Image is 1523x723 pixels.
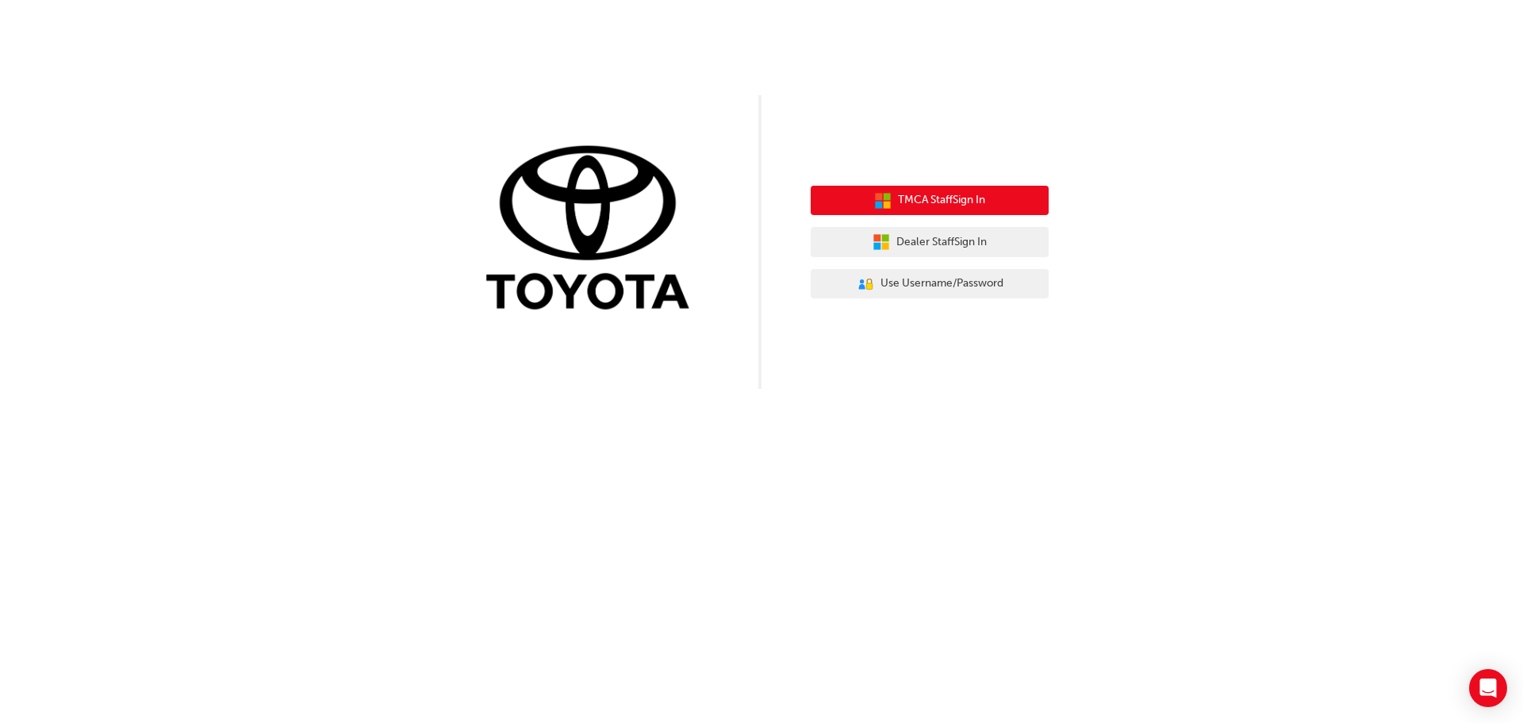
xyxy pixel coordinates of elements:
button: Use Username/Password [811,269,1049,299]
span: Dealer Staff Sign In [896,233,987,252]
div: Open Intercom Messenger [1469,669,1507,707]
img: Trak [474,142,712,317]
span: Use Username/Password [880,275,1003,293]
span: TMCA Staff Sign In [898,191,985,210]
button: Dealer StaffSign In [811,227,1049,257]
button: TMCA StaffSign In [811,186,1049,216]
